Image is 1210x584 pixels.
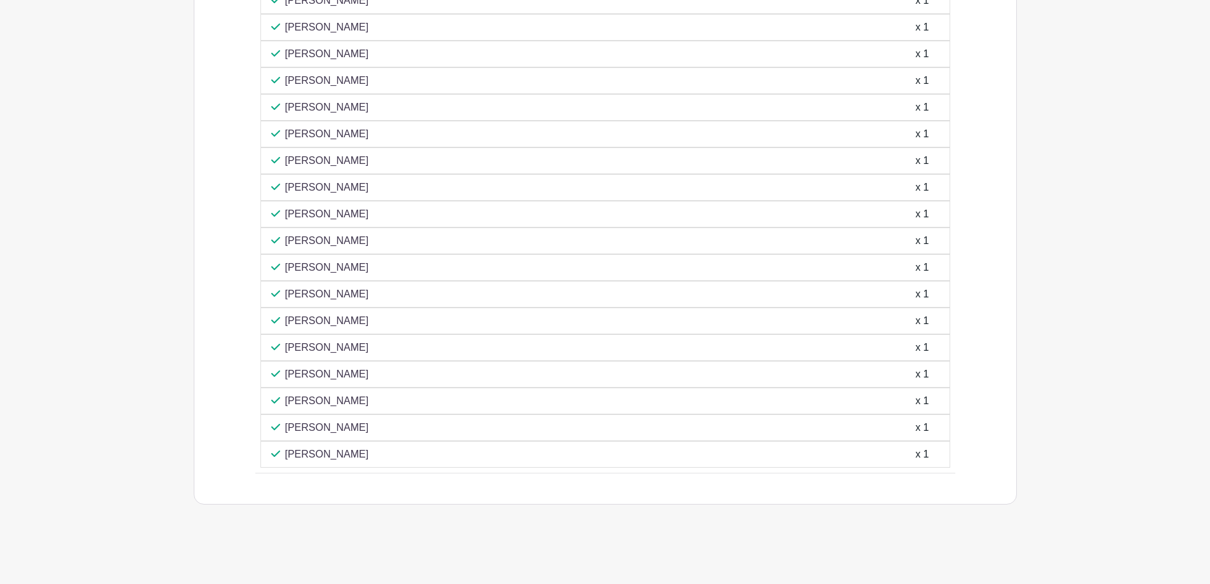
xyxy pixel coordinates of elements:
p: [PERSON_NAME] [285,126,369,142]
div: x 1 [915,20,929,35]
p: [PERSON_NAME] [285,340,369,355]
p: [PERSON_NAME] [285,447,369,462]
div: x 1 [915,447,929,462]
p: [PERSON_NAME] [285,207,369,222]
p: [PERSON_NAME] [285,420,369,435]
div: x 1 [915,260,929,275]
div: x 1 [915,340,929,355]
div: x 1 [915,46,929,62]
div: x 1 [915,313,929,329]
p: [PERSON_NAME] [285,46,369,62]
div: x 1 [915,393,929,409]
div: x 1 [915,367,929,382]
p: [PERSON_NAME] [285,393,369,409]
p: [PERSON_NAME] [285,260,369,275]
div: x 1 [915,287,929,302]
p: [PERSON_NAME] [285,287,369,302]
p: [PERSON_NAME] [285,180,369,195]
div: x 1 [915,100,929,115]
div: x 1 [915,420,929,435]
div: x 1 [915,126,929,142]
div: x 1 [915,73,929,88]
div: x 1 [915,153,929,168]
p: [PERSON_NAME] [285,20,369,35]
p: [PERSON_NAME] [285,100,369,115]
p: [PERSON_NAME] [285,313,369,329]
div: x 1 [915,233,929,248]
div: x 1 [915,180,929,195]
p: [PERSON_NAME] [285,153,369,168]
div: x 1 [915,207,929,222]
p: [PERSON_NAME] [285,233,369,248]
p: [PERSON_NAME] [285,367,369,382]
p: [PERSON_NAME] [285,73,369,88]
